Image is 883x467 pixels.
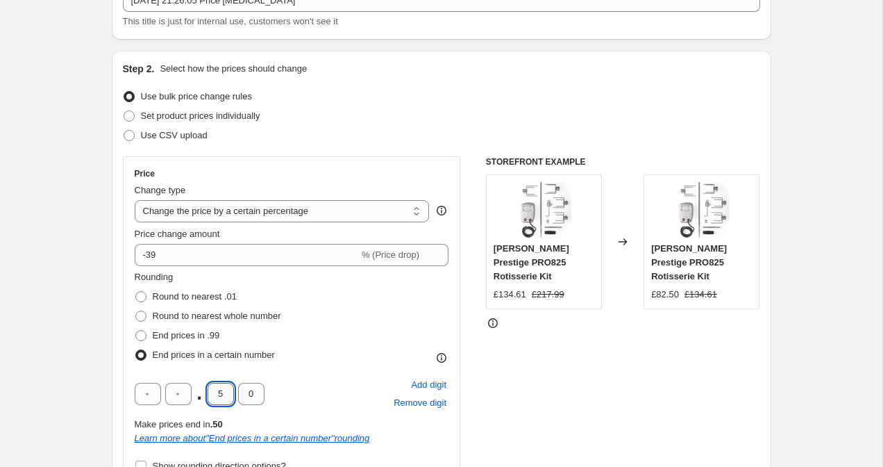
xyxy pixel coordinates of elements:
[135,244,359,266] input: -15
[362,249,419,260] span: % (Price drop)
[123,16,338,26] span: This title is just for internal use, customers won't see it
[165,383,192,405] input: ﹡
[141,91,252,101] span: Use bulk price change rules
[153,311,281,321] span: Round to nearest whole number
[135,168,155,179] h3: Price
[674,182,730,238] img: naploleon_commercail_rotisserie_-_2_3__34223__09838.1604094210.1280.1280_80x.png
[153,350,275,360] span: End prices in a certain number
[135,383,161,405] input: ﹡
[409,376,448,394] button: Add placeholder
[123,62,155,76] h2: Step 2.
[153,291,237,302] span: Round to nearest .01
[160,62,307,76] p: Select how the prices should change
[135,272,174,282] span: Rounding
[486,156,760,167] h6: STOREFRONT EXAMPLE
[392,394,448,412] button: Remove placeholder
[394,396,446,410] span: Remove digit
[141,110,260,121] span: Set product prices individually
[141,130,208,140] span: Use CSV upload
[135,185,186,195] span: Change type
[494,243,569,281] span: [PERSON_NAME] Prestige PRO825 Rotisserie Kit
[196,383,203,405] span: .
[435,204,448,218] div: help
[651,288,679,302] div: £82.50
[651,243,727,281] span: [PERSON_NAME] Prestige PRO825 Rotisserie Kit
[238,383,264,405] input: ﹡
[135,419,223,429] span: Make prices end in
[494,288,526,302] div: £134.61
[411,378,446,392] span: Add digit
[684,288,717,302] strike: £134.61
[208,383,234,405] input: ﹡
[135,229,220,239] span: Price change amount
[135,433,370,443] a: Learn more about"End prices in a certain number"rounding
[135,433,370,443] i: Learn more about " End prices in a certain number " rounding
[516,182,571,238] img: naploleon_commercail_rotisserie_-_2_3__34223__09838.1604094210.1280.1280_80x.png
[532,288,564,302] strike: £217.99
[153,330,220,341] span: End prices in .99
[210,419,223,429] b: .50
